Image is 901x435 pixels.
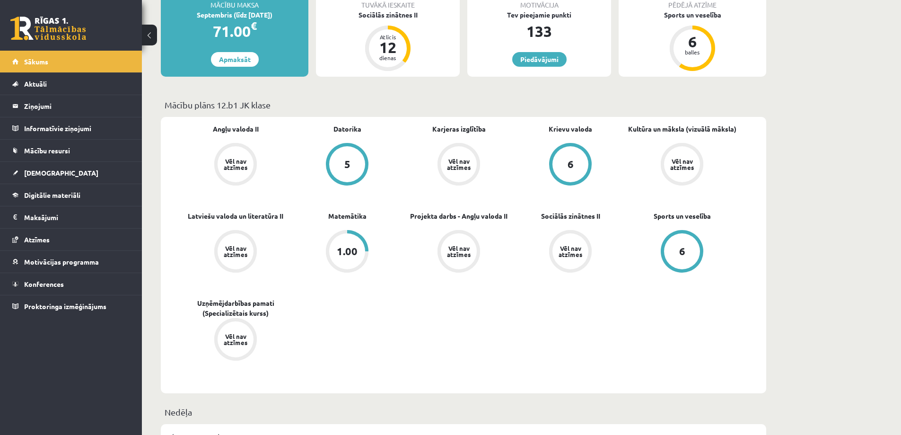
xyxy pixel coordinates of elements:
a: Vēl nav atzīmes [180,318,291,363]
div: Vēl nav atzīmes [446,245,472,257]
span: Mācību resursi [24,146,70,155]
a: Krievu valoda [549,124,592,134]
span: Digitālie materiāli [24,191,80,199]
div: Vēl nav atzīmes [222,158,249,170]
div: Atlicis [374,34,402,40]
div: Tev pieejamie punkti [467,10,611,20]
a: Atzīmes [12,229,130,250]
a: Matemātika [328,211,367,221]
a: 5 [291,143,403,187]
a: Datorika [333,124,361,134]
a: Sociālās zinātnes II Atlicis 12 dienas [316,10,460,72]
a: 6 [626,230,738,275]
div: 133 [467,20,611,43]
a: Vēl nav atzīmes [515,230,626,275]
div: 71.00 [161,20,308,43]
span: [DEMOGRAPHIC_DATA] [24,169,98,177]
a: Sports un veselība 6 balles [619,10,766,72]
a: Vēl nav atzīmes [180,143,291,187]
a: [DEMOGRAPHIC_DATA] [12,162,130,184]
div: dienas [374,55,402,61]
div: Septembris (līdz [DATE]) [161,10,308,20]
div: 6 [679,246,685,257]
span: Proktoringa izmēģinājums [24,302,106,311]
a: Vēl nav atzīmes [403,230,515,275]
a: Latviešu valoda un literatūra II [188,211,283,221]
p: Nedēļa [165,406,762,418]
div: Sociālās zinātnes II [316,10,460,20]
div: Vēl nav atzīmes [557,245,584,257]
a: Aktuāli [12,73,130,95]
div: Vēl nav atzīmes [222,245,249,257]
legend: Ziņojumi [24,95,130,117]
a: Sociālās zinātnes II [541,211,600,221]
a: Uzņēmējdarbības pamati (Specializētais kurss) [180,298,291,318]
a: Vēl nav atzīmes [403,143,515,187]
a: 1.00 [291,230,403,275]
span: Motivācijas programma [24,257,99,266]
div: Sports un veselība [619,10,766,20]
a: Rīgas 1. Tālmācības vidusskola [10,17,86,40]
a: Karjeras izglītība [432,124,486,134]
div: balles [678,49,707,55]
span: Aktuāli [24,80,47,88]
a: Sākums [12,51,130,72]
span: € [251,19,257,33]
a: Maksājumi [12,206,130,228]
a: 6 [515,143,626,187]
div: 6 [568,159,574,169]
a: Konferences [12,273,130,295]
span: Konferences [24,280,64,288]
a: Sports un veselība [654,211,711,221]
div: Vēl nav atzīmes [222,333,249,346]
a: Digitālie materiāli [12,184,130,206]
a: Proktoringa izmēģinājums [12,295,130,317]
a: Motivācijas programma [12,251,130,273]
a: Vēl nav atzīmes [180,230,291,275]
p: Mācību plāns 12.b1 JK klase [165,98,762,111]
span: Atzīmes [24,235,50,244]
legend: Informatīvie ziņojumi [24,117,130,139]
span: Sākums [24,57,48,66]
a: Piedāvājumi [512,52,567,67]
div: 12 [374,40,402,55]
a: Projekta darbs - Angļu valoda II [410,211,507,221]
a: Apmaksāt [211,52,259,67]
div: 5 [344,159,350,169]
legend: Maksājumi [24,206,130,228]
div: Vēl nav atzīmes [446,158,472,170]
a: Mācību resursi [12,140,130,161]
div: 6 [678,34,707,49]
div: 1.00 [337,246,358,257]
div: Vēl nav atzīmes [669,158,695,170]
a: Informatīvie ziņojumi [12,117,130,139]
a: Ziņojumi [12,95,130,117]
a: Angļu valoda II [213,124,259,134]
a: Kultūra un māksla (vizuālā māksla) [628,124,736,134]
a: Vēl nav atzīmes [626,143,738,187]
